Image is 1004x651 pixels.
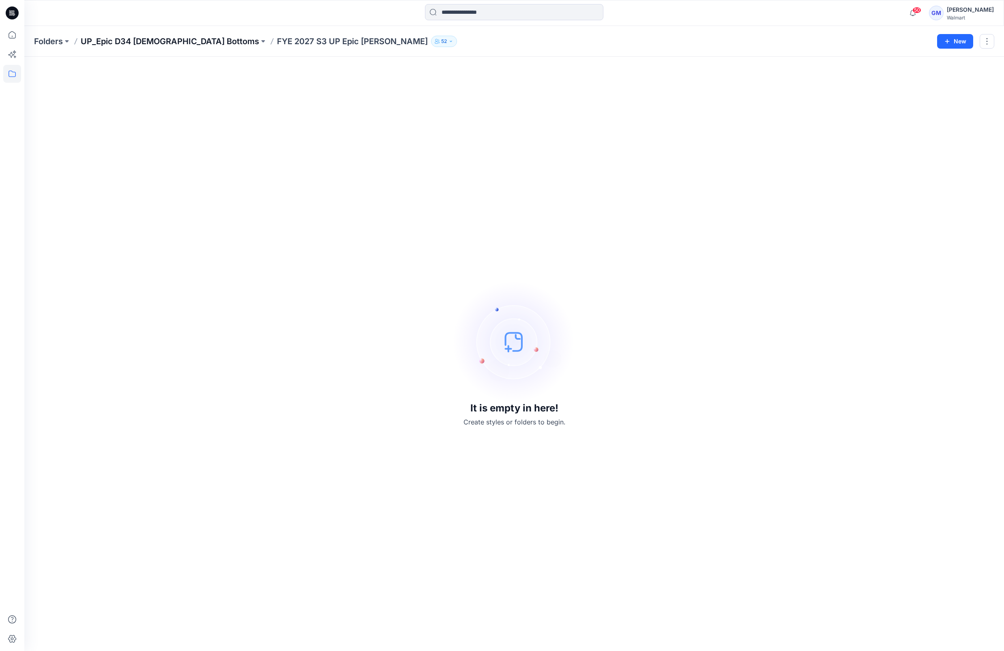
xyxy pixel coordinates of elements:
a: Folders [34,36,63,47]
button: New [937,34,973,49]
p: FYE 2027 S3 UP Epic [PERSON_NAME] [277,36,428,47]
div: Walmart [947,15,994,21]
div: [PERSON_NAME] [947,5,994,15]
button: 52 [431,36,457,47]
span: 50 [912,7,921,13]
p: 52 [441,37,447,46]
div: GM [929,6,944,20]
a: UP_Epic D34 [DEMOGRAPHIC_DATA] Bottoms [81,36,259,47]
h3: It is empty in here! [470,403,558,414]
img: empty-state-image.svg [453,281,575,403]
p: Create styles or folders to begin. [463,417,565,427]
